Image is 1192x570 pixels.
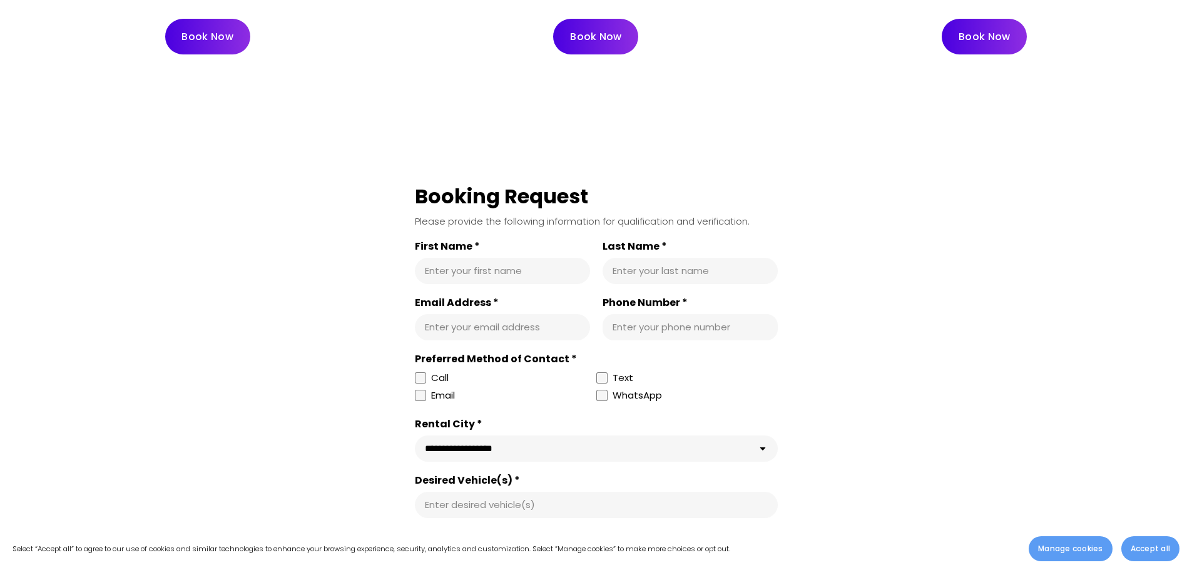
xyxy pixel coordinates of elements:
[431,370,449,385] div: Call
[415,418,778,430] div: Rental City *
[165,19,250,54] a: Book Now
[553,19,638,54] a: Book Now
[13,542,730,556] p: Select “Accept all” to agree to our use of cookies and similar technologies to enhance your brows...
[613,388,662,405] div: WhatsApp
[603,297,778,309] label: Phone Number *
[425,265,580,277] input: First Name *
[431,388,455,403] div: Email
[415,297,590,309] label: Email Address *
[1131,543,1170,554] span: Accept all
[415,183,778,210] div: Booking Request
[603,240,778,253] label: Last Name *
[415,240,590,253] label: First Name *
[425,321,580,333] input: Email Address *
[415,435,778,462] select: Rental City *
[415,474,778,487] label: Desired Vehicle(s) *
[613,265,768,277] input: Last Name *
[415,353,778,365] div: Preferred Method of Contact *
[1029,536,1112,561] button: Manage cookies
[1121,536,1179,561] button: Accept all
[942,19,1027,54] a: Book Now
[425,499,768,511] input: Desired Vehicle(s) *
[415,215,778,228] div: Please provide the following information for qualification and verification.
[1038,543,1103,554] span: Manage cookies
[613,370,633,385] div: Text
